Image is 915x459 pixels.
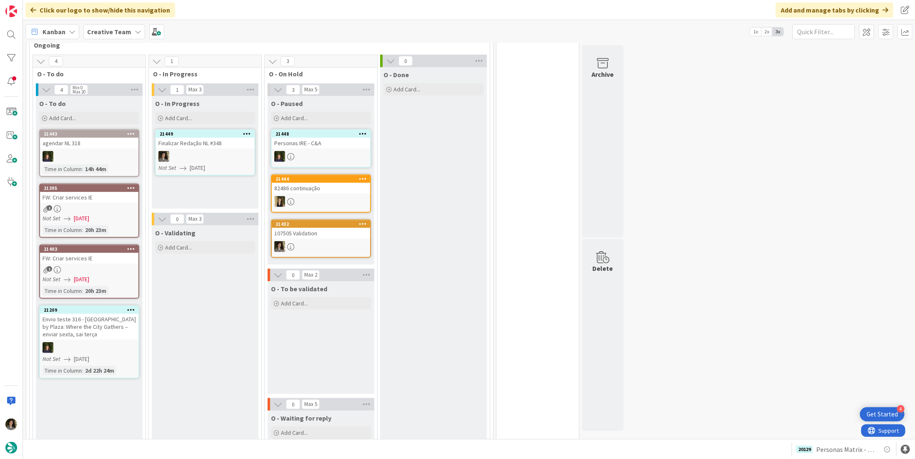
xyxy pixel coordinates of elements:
span: : [82,225,83,235]
span: 0 [286,270,300,280]
a: 2144482486 continuaçãoSP [271,174,371,213]
b: Creative Team [87,28,131,36]
span: [DATE] [190,164,205,172]
span: 2x [761,28,772,36]
span: 3 [281,56,295,66]
div: 21209Envio teste 316 - [GEOGRAPHIC_DATA] by Plaza: Where the City Gathers – enviar sexta, sai terça [40,306,138,340]
div: FW: Criar services IE [40,253,138,264]
a: 21403FW: Criar services IENot Set[DATE]Time in Column:20h 23m [39,245,139,299]
span: Support [18,1,38,11]
div: Max 3 [188,88,201,92]
div: Delete [593,263,613,273]
span: O - On Hold [269,70,367,78]
div: 14h 44m [83,164,108,174]
span: Add Card... [165,244,192,251]
i: Not Set [43,214,60,222]
span: Add Card... [281,300,308,307]
span: O - In Progress [153,70,251,78]
div: 21395 [44,185,138,191]
span: [DATE] [74,275,89,284]
span: 1 [165,56,179,66]
span: 3 [286,85,300,95]
div: 20h 23m [83,225,108,235]
span: Add Card... [165,114,192,122]
div: Finalizar Redação NL #348 [156,138,254,149]
div: 21448 [276,131,370,137]
div: MS [156,151,254,162]
span: 4 [54,85,68,95]
img: MC [274,151,285,162]
span: O - To do [37,70,135,78]
div: 21443 [40,130,138,138]
div: 21448 [272,130,370,138]
img: MS [274,241,285,252]
div: 4 [897,405,905,413]
div: 21432107505 Validation [272,220,370,239]
div: Max 3 [188,217,201,221]
div: 21432 [272,220,370,228]
span: 1 [47,266,52,272]
span: [DATE] [74,214,89,223]
span: [DATE] [74,355,89,363]
img: MC [43,342,53,353]
span: Add Card... [49,114,76,122]
img: MC [43,151,53,162]
div: 21395FW: Criar services IE [40,184,138,203]
span: 1x [750,28,761,36]
span: 0 [286,399,300,409]
div: Max 5 [304,402,317,406]
span: Personas Matrix - Definir Locations [GEOGRAPHIC_DATA] [816,444,875,454]
span: Add Card... [281,429,308,436]
div: Personas IRE - C&A [272,138,370,149]
span: 1 [47,205,52,211]
div: SP [272,196,370,207]
div: 21432 [276,221,370,227]
span: O - To do [39,99,66,108]
a: 21432107505 ValidationMS [271,219,371,258]
span: Add Card... [281,114,308,122]
div: 107505 Validation [272,228,370,239]
span: 3x [772,28,784,36]
div: 20129 [796,446,813,453]
span: O - In Progress [155,99,200,108]
div: agendar NL 318 [40,138,138,149]
div: Click our logo to show/hide this navigation [25,3,175,18]
span: Kanban [43,27,65,37]
span: Ongoing [34,41,479,49]
a: 21209Envio teste 316 - [GEOGRAPHIC_DATA] by Plaza: Where the City Gathers – enviar sexta, sai ter... [39,305,139,378]
span: : [82,164,83,174]
div: 21449Finalizar Redação NL #348 [156,130,254,149]
div: Envio teste 316 - [GEOGRAPHIC_DATA] by Plaza: Where the City Gathers – enviar sexta, sai terça [40,314,138,340]
div: 21209 [44,307,138,313]
div: 2d 22h 24m [83,366,116,375]
div: 21209 [40,306,138,314]
div: 21449 [156,130,254,138]
span: : [82,286,83,295]
div: 21403 [40,245,138,253]
div: 20h 23m [83,286,108,295]
div: 21449 [160,131,254,137]
div: Get Started [867,410,898,419]
img: Visit kanbanzone.com [5,5,17,17]
span: O - To be validated [271,285,327,293]
div: 2144482486 continuação [272,175,370,194]
a: 21448Personas IRE - C&AMC [271,129,371,168]
img: MS [5,419,17,430]
span: O - Validating [155,229,196,237]
div: Max 5 [304,88,317,92]
div: 21443agendar NL 318 [40,130,138,149]
img: MS [158,151,169,162]
a: 21449Finalizar Redação NL #348MSNot Set[DATE] [155,129,255,176]
span: O - Done [384,71,409,79]
div: Time in Column [43,164,82,174]
div: Min 0 [73,86,83,90]
i: Not Set [43,355,60,363]
span: Add Card... [394,86,420,93]
div: 21403 [44,246,138,252]
span: O - Waiting for reply [271,414,331,422]
div: 82486 continuação [272,183,370,194]
div: MS [272,241,370,252]
a: 21395FW: Criar services IENot Set[DATE]Time in Column:20h 23m [39,184,139,238]
img: SP [274,196,285,207]
div: Time in Column [43,286,82,295]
